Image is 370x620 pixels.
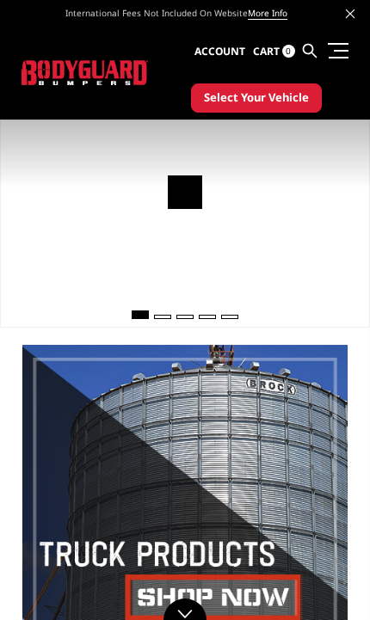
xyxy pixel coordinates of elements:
a: Account [194,29,245,74]
button: 3 of 5 [176,315,194,319]
a: More Info [248,7,287,20]
button: 4 of 5 [199,315,216,319]
img: BODYGUARD BUMPERS [22,60,147,85]
button: 1 of 5 [132,310,149,319]
span: Select Your Vehicle [204,89,309,107]
button: 2 of 5 [154,315,171,319]
span: Cart [253,44,280,58]
span: Account [194,44,245,58]
span: 0 [282,45,295,58]
button: Select Your Vehicle [191,83,322,113]
button: 5 of 5 [221,315,238,319]
a: Cart 0 [253,29,295,74]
